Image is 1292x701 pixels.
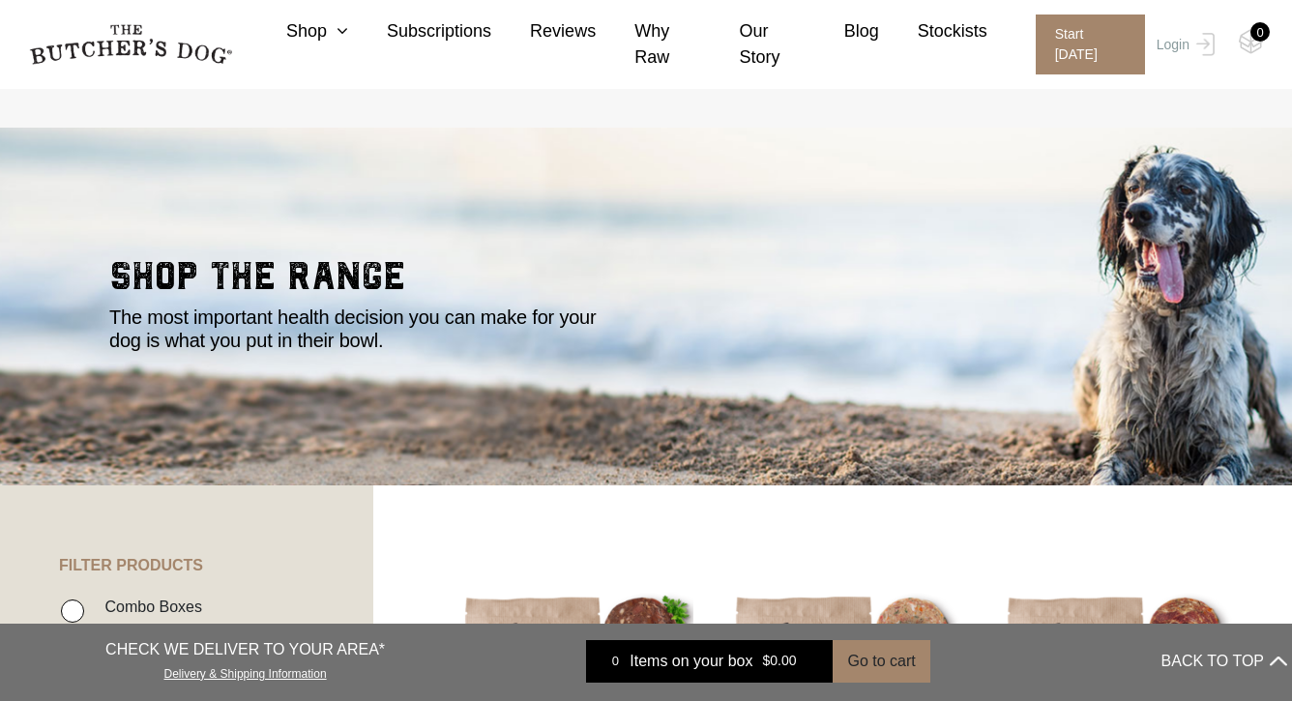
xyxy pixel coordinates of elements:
[1161,638,1287,685] button: BACK TO TOP
[1036,15,1145,74] span: Start [DATE]
[491,18,596,44] a: Reviews
[1239,29,1263,54] img: TBD_Cart-Empty.png
[105,638,385,661] p: CHECK WE DELIVER TO YOUR AREA*
[164,662,327,681] a: Delivery & Shipping Information
[95,594,202,620] label: Combo Boxes
[248,18,348,44] a: Shop
[601,652,630,671] div: 0
[879,18,987,44] a: Stockists
[1152,15,1215,74] a: Login
[762,654,796,669] bdi: 0.00
[833,640,929,683] button: Go to cart
[700,18,805,71] a: Our Story
[586,640,833,683] a: 0 Items on your box $0.00
[630,650,752,673] span: Items on your box
[596,18,700,71] a: Why Raw
[1250,22,1270,42] div: 0
[1016,15,1152,74] a: Start [DATE]
[109,306,622,352] p: The most important health decision you can make for your dog is what you put in their bowl.
[109,257,1183,306] h2: shop the range
[348,18,491,44] a: Subscriptions
[806,18,879,44] a: Blog
[762,654,770,669] span: $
